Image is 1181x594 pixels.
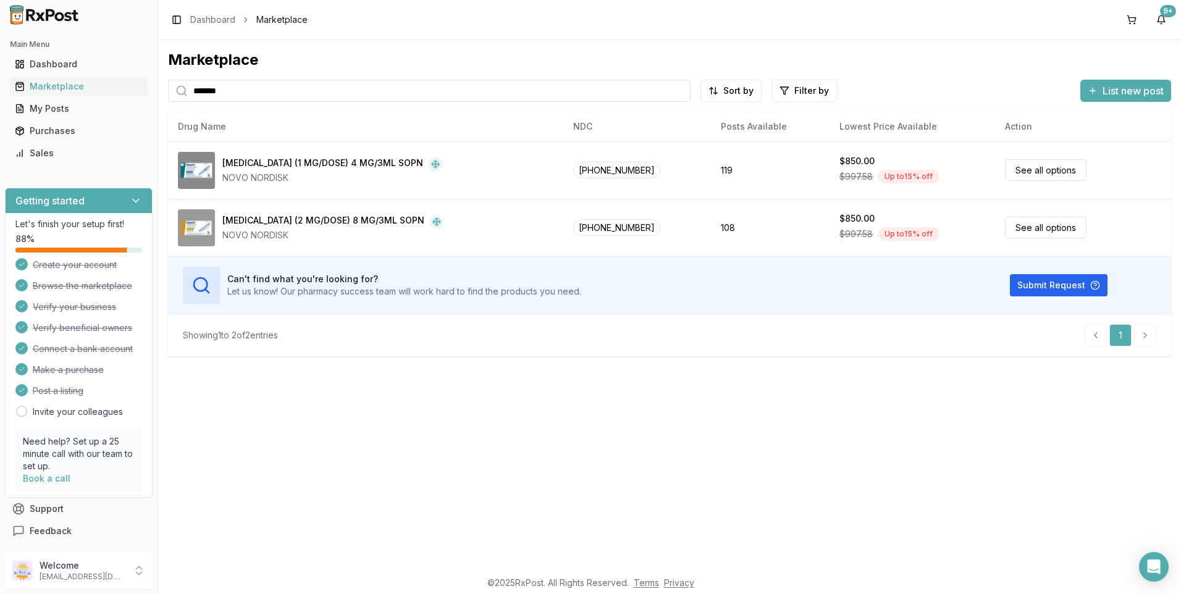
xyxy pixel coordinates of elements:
span: Connect a bank account [33,343,133,355]
th: NDC [563,112,711,141]
button: Submit Request [1010,274,1107,296]
a: Book a call [23,473,70,483]
button: Support [5,498,153,520]
img: Ozempic (1 MG/DOSE) 4 MG/3ML SOPN [178,152,215,189]
img: Ozempic (2 MG/DOSE) 8 MG/3ML SOPN [178,209,215,246]
div: Marketplace [168,50,1171,70]
p: Welcome [40,559,125,572]
p: Need help? Set up a 25 minute call with our team to set up. [23,435,135,472]
div: $850.00 [839,212,875,225]
h3: Can't find what you're looking for? [227,273,581,285]
td: 119 [711,141,830,199]
th: Drug Name [168,112,563,141]
div: NOVO NORDISK [222,229,444,241]
div: NOVO NORDISK [222,172,443,184]
span: $997.58 [839,228,873,240]
span: Marketplace [256,14,308,26]
p: Let us know! Our pharmacy success team will work hard to find the products you need. [227,285,581,298]
button: My Posts [5,99,153,119]
p: Let's finish your setup first! [15,218,142,230]
div: Showing 1 to 2 of 2 entries [183,329,278,341]
div: Up to 15 % off [878,227,939,241]
h2: Main Menu [10,40,148,49]
th: Posts Available [711,112,830,141]
th: Action [995,112,1171,141]
nav: pagination [1085,324,1156,346]
span: Create your account [33,259,117,271]
button: Sales [5,143,153,163]
div: 9+ [1160,5,1176,17]
div: [MEDICAL_DATA] (1 MG/DOSE) 4 MG/3ML SOPN [222,157,423,172]
button: Feedback [5,520,153,542]
span: Sort by [723,85,754,97]
button: Marketplace [5,77,153,96]
div: Up to 15 % off [878,170,939,183]
a: My Posts [10,98,148,120]
button: List new post [1080,80,1171,102]
div: [MEDICAL_DATA] (2 MG/DOSE) 8 MG/3ML SOPN [222,214,424,229]
span: List new post [1103,83,1164,98]
button: 9+ [1151,10,1171,30]
button: Dashboard [5,54,153,74]
span: Make a purchase [33,364,104,376]
img: User avatar [12,561,32,580]
img: RxPost Logo [5,5,84,25]
a: See all options [1005,159,1086,181]
a: Dashboard [10,53,148,75]
span: $997.58 [839,170,873,183]
a: Purchases [10,120,148,142]
a: List new post [1080,86,1171,98]
a: Dashboard [190,14,235,26]
td: 108 [711,199,830,256]
span: Post a listing [33,385,83,397]
div: Sales [15,147,143,159]
div: Purchases [15,125,143,137]
div: Marketplace [15,80,143,93]
a: Sales [10,142,148,164]
span: [PHONE_NUMBER] [573,162,660,178]
h3: Getting started [15,193,85,208]
span: Verify your business [33,301,116,313]
nav: breadcrumb [190,14,308,26]
span: 88 % [15,233,35,245]
a: Terms [634,577,659,588]
span: Verify beneficial owners [33,322,132,334]
span: Filter by [794,85,829,97]
button: Purchases [5,121,153,141]
span: Feedback [30,525,72,537]
th: Lowest Price Available [830,112,995,141]
a: See all options [1005,217,1086,238]
div: Open Intercom Messenger [1139,552,1169,582]
button: Sort by [700,80,762,102]
div: $850.00 [839,155,875,167]
span: [PHONE_NUMBER] [573,219,660,236]
div: Dashboard [15,58,143,70]
div: My Posts [15,102,143,115]
p: [EMAIL_ADDRESS][DOMAIN_NAME] [40,572,125,582]
a: Privacy [664,577,694,588]
a: 1 [1109,324,1132,346]
span: Browse the marketplace [33,280,132,292]
button: Filter by [771,80,837,102]
a: Invite your colleagues [33,406,123,418]
a: Marketplace [10,75,148,98]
